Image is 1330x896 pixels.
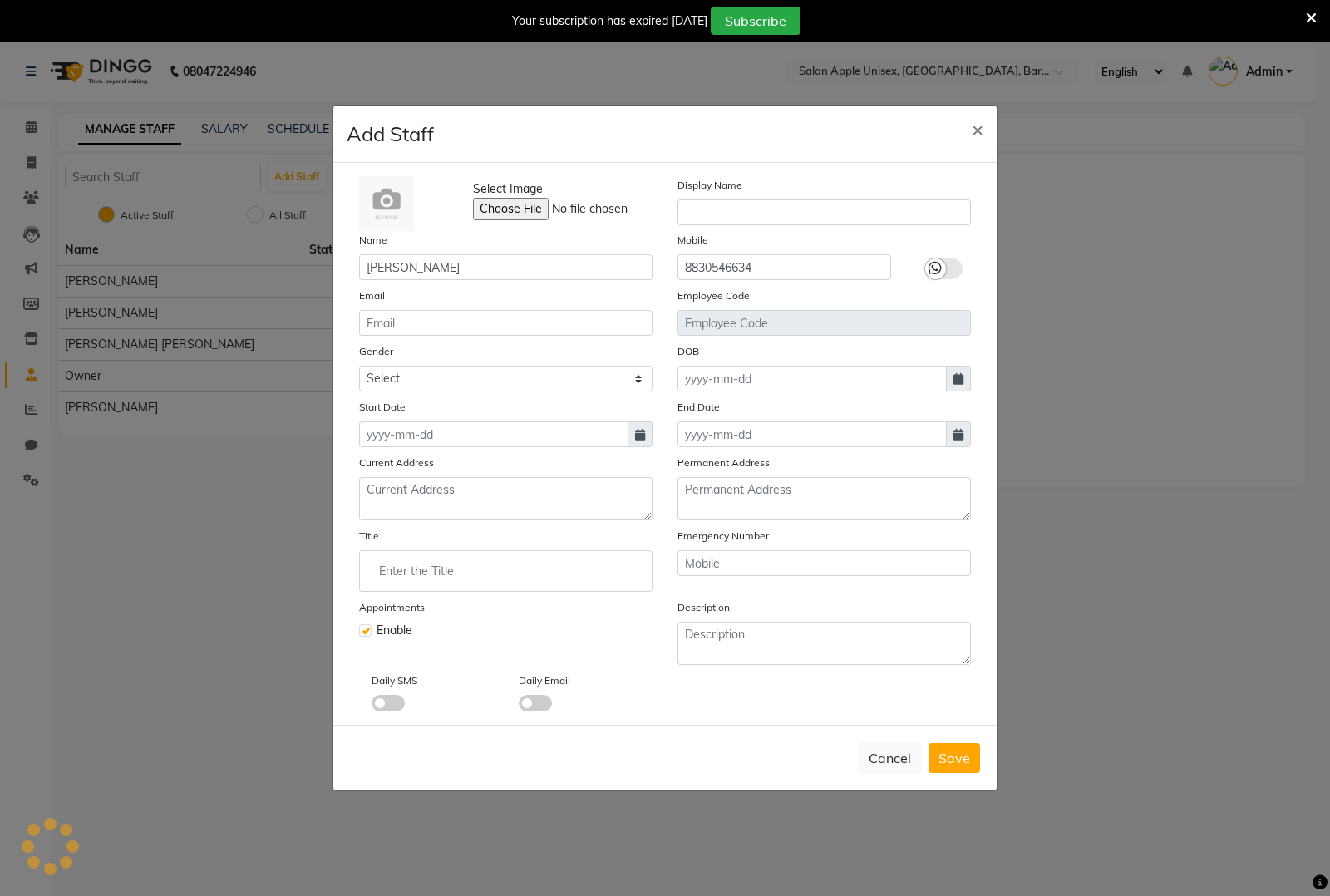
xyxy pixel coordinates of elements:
span: Enable [377,622,412,639]
input: Email [359,310,653,336]
input: yyyy-mm-dd [677,421,947,447]
label: Name [359,233,387,248]
label: Title [359,529,379,544]
input: Enter the Title [367,554,645,588]
label: Employee Code [677,288,750,303]
button: Cancel [858,742,922,774]
button: Close [958,106,997,152]
label: Gender [359,344,393,359]
input: Employee Code [677,310,971,336]
input: Name [359,254,653,280]
span: Select Image [473,180,543,198]
div: Your subscription has expired [DATE] [512,12,707,30]
input: yyyy-mm-dd [677,366,947,391]
label: End Date [677,400,720,415]
input: yyyy-mm-dd [359,421,628,447]
label: DOB [677,344,699,359]
label: Daily Email [519,673,570,688]
label: Current Address [359,455,434,470]
span: × [972,116,983,141]
label: Description [677,600,730,615]
img: Cinque Terre [359,176,414,231]
label: Permanent Address [677,455,770,470]
span: Save [938,750,970,766]
label: Daily SMS [372,673,417,688]
button: Subscribe [711,7,800,35]
input: Mobile [677,550,971,576]
label: Mobile [677,233,708,248]
label: Email [359,288,385,303]
label: Emergency Number [677,529,769,544]
h4: Add Staff [347,119,434,149]
label: Appointments [359,600,425,615]
input: Mobile [677,254,891,280]
input: Select Image [473,198,699,220]
button: Save [929,743,980,773]
label: Start Date [359,400,406,415]
label: Display Name [677,178,742,193]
